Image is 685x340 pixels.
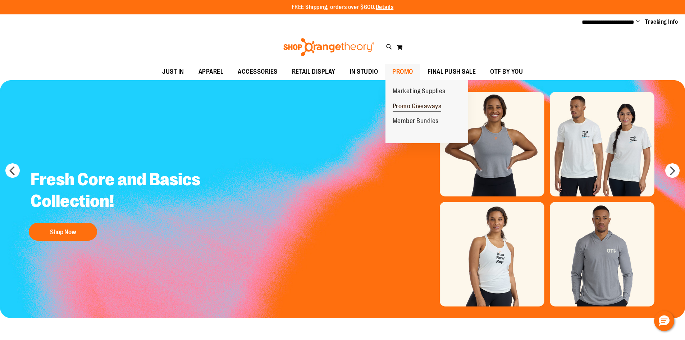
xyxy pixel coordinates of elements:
span: APPAREL [198,64,224,80]
a: Details [376,4,394,10]
ul: PROMO [385,80,468,143]
a: RETAIL DISPLAY [285,64,343,80]
span: Marketing Supplies [393,87,446,96]
button: next [665,163,680,178]
span: Member Bundles [393,117,439,126]
a: Promo Giveaways [385,99,449,114]
a: APPAREL [191,64,231,80]
span: JUST IN [162,64,184,80]
a: FINAL PUSH SALE [420,64,483,80]
a: Marketing Supplies [385,84,453,99]
a: Tracking Info [645,18,678,26]
h2: Fresh Core and Basics Collection! [25,163,217,219]
span: OTF BY YOU [490,64,523,80]
a: JUST IN [155,64,191,80]
a: ACCESSORIES [230,64,285,80]
a: Fresh Core and Basics Collection! Shop Now [25,163,217,244]
button: Hello, have a question? Let’s chat. [654,311,674,331]
span: IN STUDIO [350,64,378,80]
span: ACCESSORIES [238,64,278,80]
a: PROMO [385,64,420,80]
a: IN STUDIO [343,64,385,80]
span: Promo Giveaways [393,103,442,112]
span: PROMO [392,64,413,80]
span: FINAL PUSH SALE [428,64,476,80]
button: Shop Now [29,223,97,241]
span: RETAIL DISPLAY [292,64,335,80]
button: Account menu [636,18,640,26]
p: FREE Shipping, orders over $600. [292,3,394,12]
a: OTF BY YOU [483,64,530,80]
a: Member Bundles [385,114,446,129]
button: prev [5,163,20,178]
img: Shop Orangetheory [282,38,375,56]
